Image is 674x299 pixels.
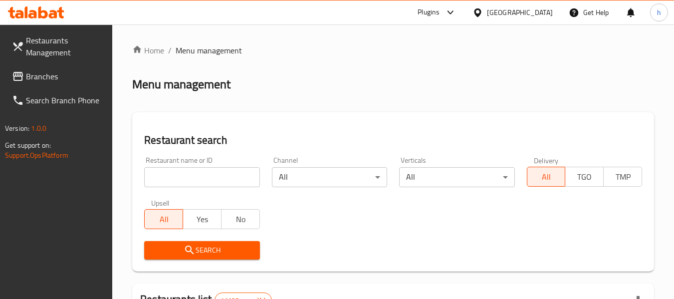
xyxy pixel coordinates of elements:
button: Search [144,241,259,260]
button: Yes [183,209,222,229]
button: No [221,209,260,229]
div: All [399,167,514,187]
button: All [144,209,183,229]
span: 1.0.0 [31,122,46,135]
div: Plugins [418,6,440,18]
span: TMP [608,170,638,184]
nav: breadcrumb [132,44,654,56]
label: Delivery [534,157,559,164]
a: Search Branch Phone [4,88,113,112]
span: Search Branch Phone [26,94,105,106]
div: All [272,167,387,187]
span: Search [152,244,251,257]
div: [GEOGRAPHIC_DATA] [487,7,553,18]
span: All [531,170,562,184]
li: / [168,44,172,56]
a: Branches [4,64,113,88]
span: Version: [5,122,29,135]
span: All [149,212,179,227]
button: TGO [565,167,604,187]
button: TMP [603,167,642,187]
button: All [527,167,566,187]
h2: Restaurant search [144,133,642,148]
span: Menu management [176,44,242,56]
span: h [657,7,661,18]
span: Yes [187,212,218,227]
span: Restaurants Management [26,34,105,58]
span: Get support on: [5,139,51,152]
a: Restaurants Management [4,28,113,64]
a: Home [132,44,164,56]
h2: Menu management [132,76,230,92]
label: Upsell [151,199,170,206]
span: Branches [26,70,105,82]
a: Support.OpsPlatform [5,149,68,162]
input: Search for restaurant name or ID.. [144,167,259,187]
span: TGO [569,170,600,184]
span: No [225,212,256,227]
